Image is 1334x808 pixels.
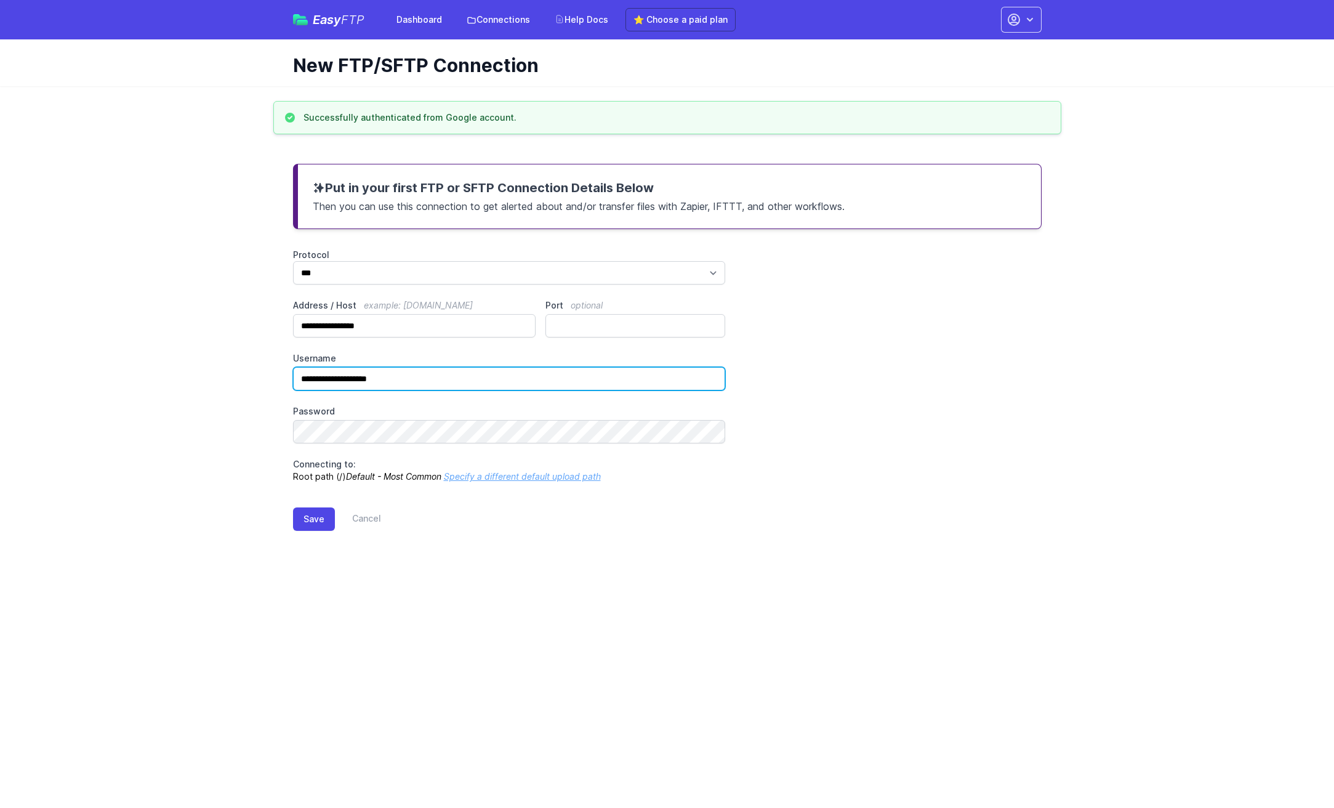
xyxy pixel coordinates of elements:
[313,196,1026,214] p: Then you can use this connection to get alerted about and/or transfer files with Zapier, IFTTT, a...
[1272,746,1319,793] iframe: Drift Widget Chat Controller
[293,459,356,469] span: Connecting to:
[313,179,1026,196] h3: Put in your first FTP or SFTP Connection Details Below
[459,9,537,31] a: Connections
[303,111,516,124] h3: Successfully authenticated from Google account.
[341,12,364,27] span: FTP
[313,14,364,26] span: Easy
[364,300,473,310] span: example: [DOMAIN_NAME]
[293,352,726,365] label: Username
[571,300,603,310] span: optional
[293,507,335,531] button: Save
[346,471,441,482] i: Default - Most Common
[293,405,726,418] label: Password
[293,299,536,312] label: Address / Host
[545,299,725,312] label: Port
[389,9,449,31] a: Dashboard
[335,507,381,531] a: Cancel
[293,54,1032,76] h1: New FTP/SFTP Connection
[547,9,616,31] a: Help Docs
[444,471,601,482] a: Specify a different default upload path
[293,249,726,261] label: Protocol
[293,14,364,26] a: EasyFTP
[293,14,308,25] img: easyftp_logo.png
[625,8,736,31] a: ⭐ Choose a paid plan
[293,458,726,483] p: Root path (/)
